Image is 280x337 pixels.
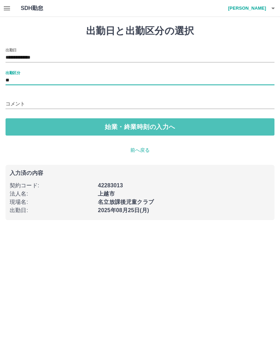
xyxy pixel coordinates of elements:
[10,198,94,206] p: 現場名 :
[6,70,20,75] label: 出勤区分
[6,25,274,37] h1: 出勤日と出勤区分の選択
[98,191,114,197] b: 上越市
[10,190,94,198] p: 法人名 :
[98,199,154,205] b: 名立放課後児童クラブ
[98,207,149,213] b: 2025年08月25日(月)
[6,118,274,136] button: 始業・終業時刻の入力へ
[10,181,94,190] p: 契約コード :
[10,206,94,215] p: 出勤日 :
[98,182,123,188] b: 42283013
[6,47,17,52] label: 出勤日
[6,147,274,154] p: 前へ戻る
[10,170,270,176] p: 入力済の内容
